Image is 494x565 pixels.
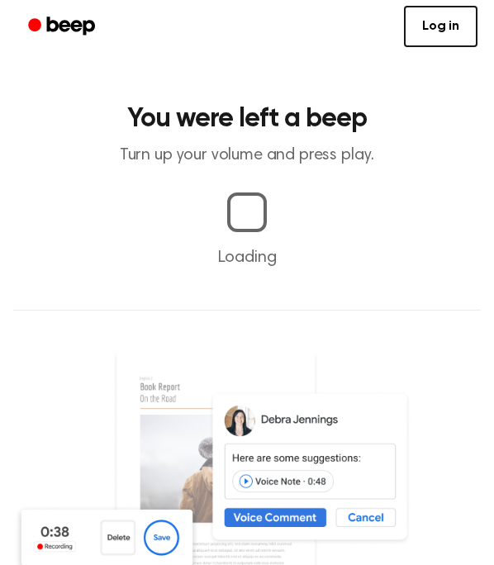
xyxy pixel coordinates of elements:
h1: You were left a beep [13,106,481,132]
a: Log in [404,6,477,47]
p: Turn up your volume and press play. [13,145,481,166]
a: Beep [17,11,110,43]
p: Loading [13,245,481,270]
